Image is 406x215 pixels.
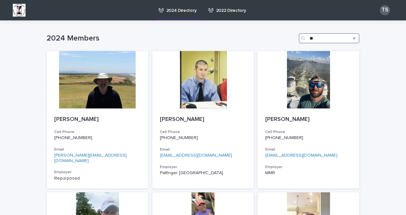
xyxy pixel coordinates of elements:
[265,165,352,170] h3: Employer
[54,153,127,163] a: [PERSON_NAME][EMAIL_ADDRESS][DOMAIN_NAME]
[54,147,141,152] h3: Email
[160,165,246,170] h3: Employer
[258,51,359,189] a: [PERSON_NAME]Cell Phone[PHONE_NUMBER]Email[EMAIL_ADDRESS][DOMAIN_NAME]EmployerMMR
[299,33,359,43] input: Search
[54,170,141,175] h3: Employer
[13,4,26,17] img: BsxibNoaTPe9uU9VL587
[160,136,198,140] a: [PHONE_NUMBER]
[160,147,246,152] h3: Email
[265,116,352,123] p: [PERSON_NAME]
[265,130,352,135] h3: Cell Phone
[54,136,92,140] a: [PHONE_NUMBER]
[160,130,246,135] h3: Cell Phone
[265,147,352,152] h3: Email
[54,116,141,123] p: [PERSON_NAME]
[265,170,352,176] p: MMR
[47,34,296,43] h1: 2024 Members
[47,51,148,189] a: [PERSON_NAME]Cell Phone[PHONE_NUMBER]Email[PERSON_NAME][EMAIL_ADDRESS][DOMAIN_NAME]EmployerRepurp...
[152,51,254,189] a: [PERSON_NAME]Cell Phone[PHONE_NUMBER]Email[EMAIL_ADDRESS][DOMAIN_NAME]EmployerPalfinger [GEOGRAPH...
[160,170,246,176] p: Palfinger [GEOGRAPHIC_DATA]
[160,153,232,158] a: [EMAIL_ADDRESS][DOMAIN_NAME]
[265,153,337,158] a: [EMAIL_ADDRESS][DOMAIN_NAME]
[265,136,303,140] a: [PHONE_NUMBER]
[54,130,141,135] h3: Cell Phone
[54,176,141,181] p: Repurposed
[160,116,246,123] p: [PERSON_NAME]
[380,5,390,15] div: TS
